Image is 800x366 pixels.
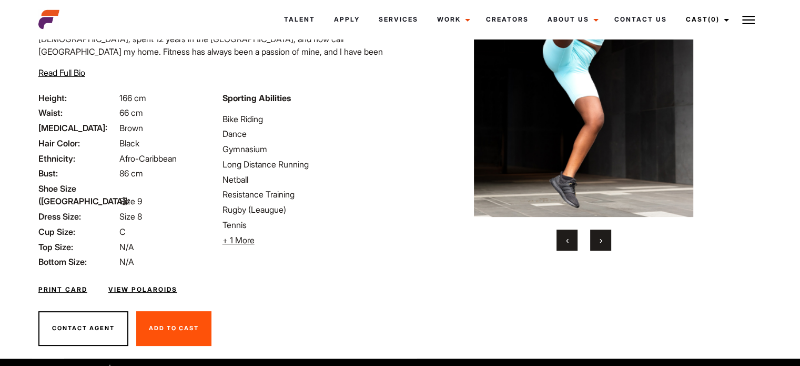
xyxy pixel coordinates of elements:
[222,188,394,201] li: Resistance Training
[369,5,428,34] a: Services
[477,5,538,34] a: Creators
[38,210,117,223] span: Dress Size:
[38,106,117,119] span: Waist:
[676,5,735,34] a: Cast(0)
[38,66,85,79] button: Read Full Bio
[38,137,117,150] span: Hair Color:
[119,256,134,267] span: N/A
[119,138,139,149] span: Black
[222,127,394,140] li: Dance
[222,93,291,103] strong: Sporting Abilities
[222,235,255,245] span: + 1 More
[119,211,142,222] span: Size 8
[742,14,755,26] img: Burger icon
[708,15,720,23] span: (0)
[119,93,146,103] span: 166 cm
[119,226,126,237] span: C
[566,235,569,245] span: Previous
[538,5,605,34] a: About Us
[38,311,128,346] button: Contact Agent
[275,5,325,34] a: Talent
[136,311,211,346] button: Add To Cast
[38,167,117,180] span: Bust:
[119,107,143,118] span: 66 cm
[119,196,142,206] span: Size 9
[108,285,177,294] a: View Polaroids
[222,219,394,231] li: Tennis
[600,235,602,245] span: Next
[119,123,143,133] span: Brown
[222,173,394,186] li: Netball
[38,67,85,78] span: Read Full Bio
[119,242,134,252] span: N/A
[38,92,117,104] span: Height:
[38,225,117,238] span: Cup Size:
[149,324,199,332] span: Add To Cast
[38,241,117,253] span: Top Size:
[605,5,676,34] a: Contact Us
[38,255,117,268] span: Bottom Size:
[325,5,369,34] a: Apply
[119,168,143,179] span: 86 cm
[38,9,59,30] img: cropped-aefm-brand-fav-22-square.png
[222,203,394,216] li: Rugby (Leaugue)
[222,158,394,171] li: Long Distance Running
[222,113,394,125] li: Bike Riding
[38,122,117,134] span: [MEDICAL_DATA]:
[222,143,394,155] li: Gymnasium
[38,152,117,165] span: Ethnicity:
[38,285,87,294] a: Print Card
[38,182,117,207] span: Shoe Size ([GEOGRAPHIC_DATA]):
[428,5,477,34] a: Work
[119,153,177,164] span: Afro-Caribbean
